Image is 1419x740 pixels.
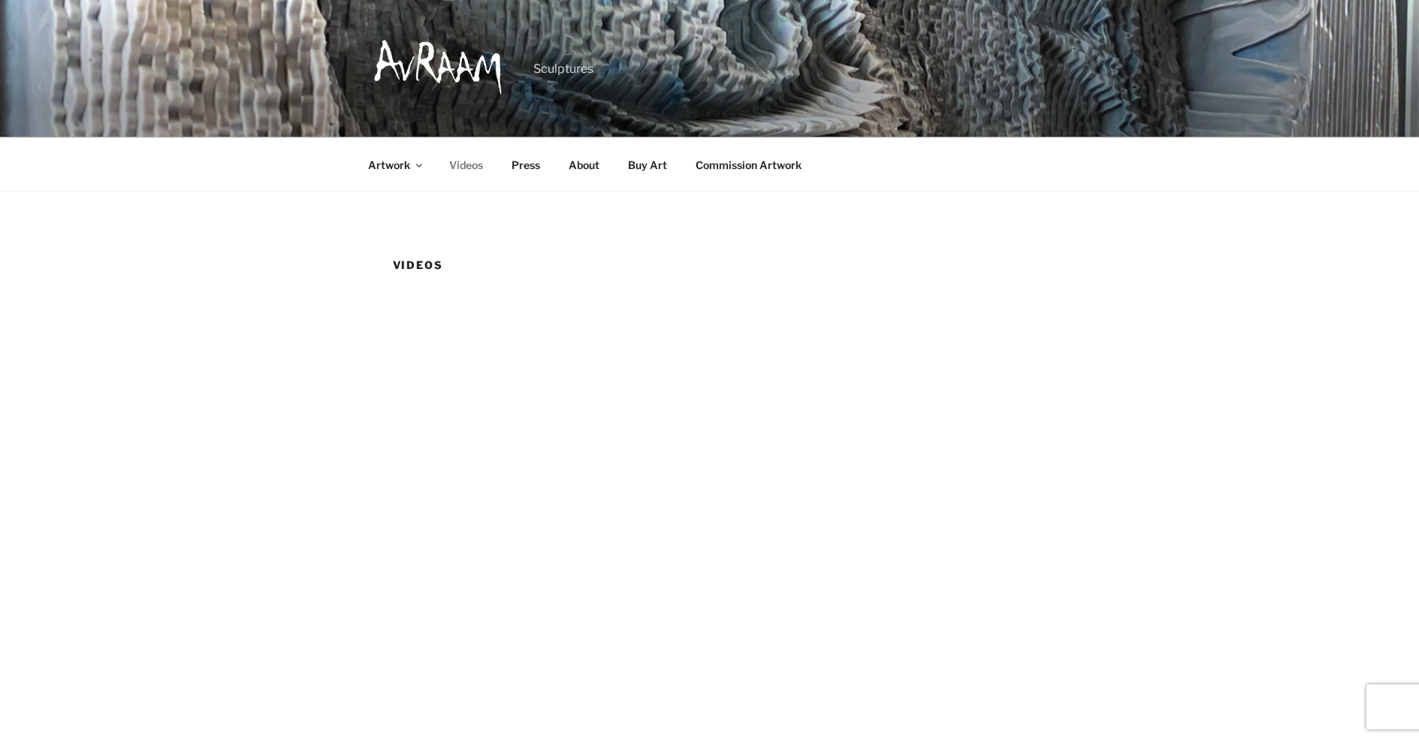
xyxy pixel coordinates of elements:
[436,146,497,183] a: Videos
[499,146,554,183] a: Press
[393,258,1027,273] h1: Videos
[355,146,1064,183] nav: Top Menu
[683,146,815,183] a: Commission Artwork
[355,146,434,183] a: Artwork
[533,60,593,78] p: Sculptures
[556,146,613,183] a: About
[615,146,681,183] a: Buy Art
